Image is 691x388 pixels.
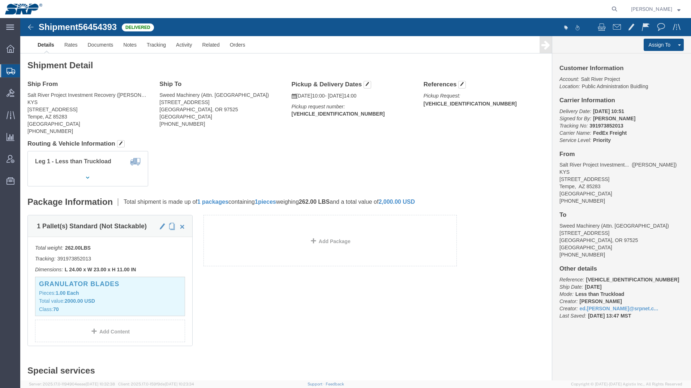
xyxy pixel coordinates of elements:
span: Ed Simmons [631,5,672,13]
span: Server: 2025.17.0-1194904eeae [29,382,115,386]
span: Copyright © [DATE]-[DATE] Agistix Inc., All Rights Reserved [571,381,682,387]
a: Support [308,382,326,386]
a: Feedback [326,382,344,386]
span: Client: 2025.17.0-159f9de [118,382,194,386]
button: [PERSON_NAME] [631,5,681,13]
img: logo [5,4,42,14]
iframe: FS Legacy Container [20,18,691,380]
span: [DATE] 10:32:38 [86,382,115,386]
span: [DATE] 10:23:34 [165,382,194,386]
